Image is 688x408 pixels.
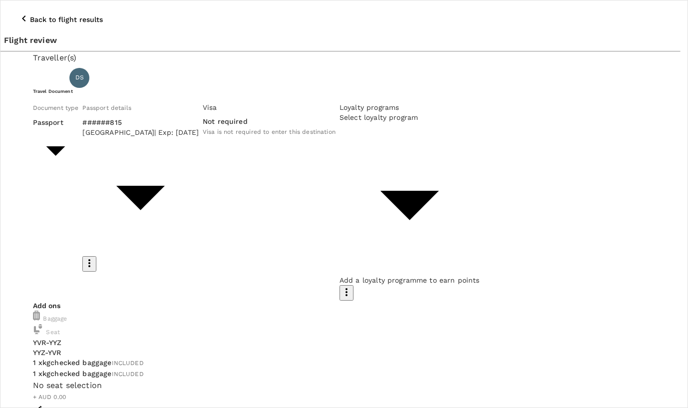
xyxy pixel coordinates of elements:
[340,103,399,111] span: Loyalty programs
[203,103,217,111] span: Visa
[33,324,648,338] div: Seat
[33,348,648,358] p: YYZ - YVR
[82,128,199,136] span: [GEOGRAPHIC_DATA] | Exp: [DATE]
[33,104,79,111] span: Document type
[33,301,648,311] p: Add ons
[33,380,648,392] div: No seat selection
[203,128,336,135] span: Visa is not required to enter this destination
[4,34,677,46] p: Flight review
[33,52,648,64] p: Traveller(s)
[30,14,103,24] p: Back to flight results
[340,112,480,122] p: Select loyalty program
[340,276,480,284] span: Add a loyalty programme to earn points
[33,394,66,401] span: + AUD 0.00
[82,117,199,127] p: ######815
[93,72,231,84] p: [PERSON_NAME] [PERSON_NAME]
[75,73,84,83] span: DS
[33,324,43,334] img: baggage-icon
[82,104,131,111] span: Passport details
[33,73,66,83] p: Traveller 1 :
[33,359,112,367] span: 1 x kg checked baggage
[33,88,648,94] h6: Travel Document
[33,117,79,127] p: Passport
[112,371,144,378] span: INCLUDED
[33,338,648,348] p: YVR - YYZ
[203,116,336,126] p: Not required
[33,311,648,324] div: Baggage
[112,360,144,367] span: INCLUDED
[33,311,40,321] img: baggage-icon
[33,370,112,378] span: 1 x kg checked baggage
